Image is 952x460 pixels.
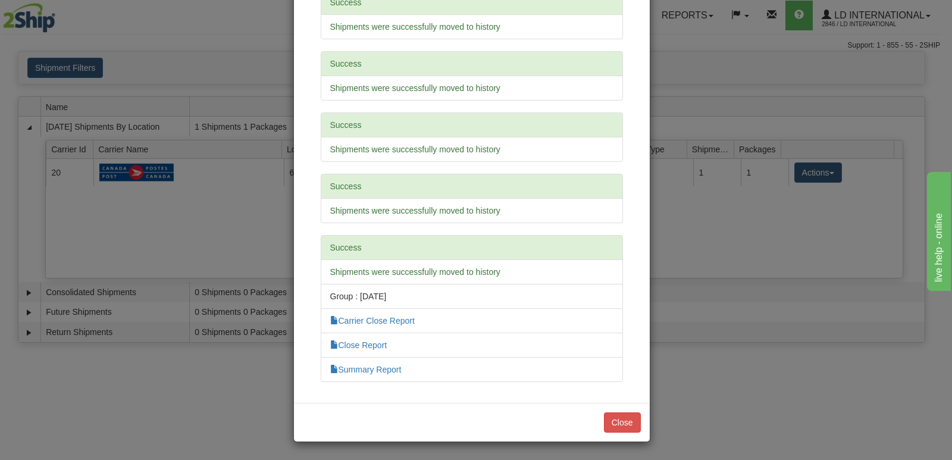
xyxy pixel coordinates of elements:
[321,137,623,162] li: Shipments were successfully moved to history
[604,412,641,433] button: Close
[330,340,387,350] a: Close Report
[321,235,623,260] li: Success
[321,174,623,199] li: Success
[925,169,951,290] iframe: chat widget
[330,316,415,326] a: Carrier Close Report
[321,76,623,101] li: Shipments were successfully moved to history
[321,198,623,223] li: Shipments were successfully moved to history
[9,7,110,21] div: live help - online
[330,365,402,374] a: Summary Report
[321,14,623,39] li: Shipments were successfully moved to history
[321,259,623,284] li: Shipments were successfully moved to history
[321,112,623,137] li: Success
[321,51,623,76] li: Success
[321,284,623,309] li: Group : [DATE]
